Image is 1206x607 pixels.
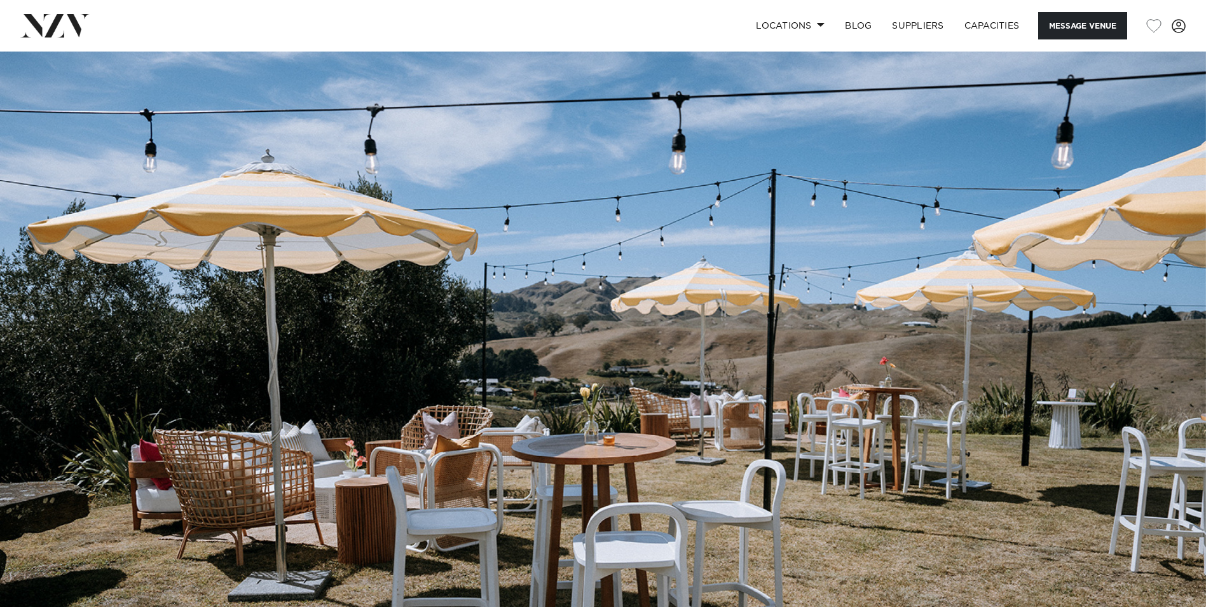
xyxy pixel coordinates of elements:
a: SUPPLIERS [882,12,954,39]
button: Message Venue [1038,12,1127,39]
a: BLOG [835,12,882,39]
img: nzv-logo.png [20,14,90,37]
a: Locations [746,12,835,39]
a: Capacities [954,12,1030,39]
